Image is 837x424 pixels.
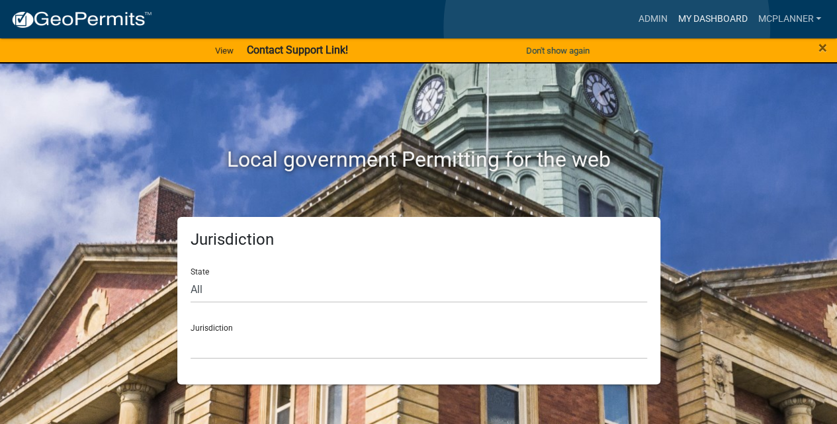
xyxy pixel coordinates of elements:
[210,40,239,62] a: View
[633,7,672,32] a: Admin
[521,40,595,62] button: Don't show again
[752,7,826,32] a: mcplanner
[818,40,827,56] button: Close
[191,230,647,249] h5: Jurisdiction
[818,38,827,57] span: ×
[52,147,786,172] h2: Local government Permitting for the web
[247,44,348,56] strong: Contact Support Link!
[672,7,752,32] a: My Dashboard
